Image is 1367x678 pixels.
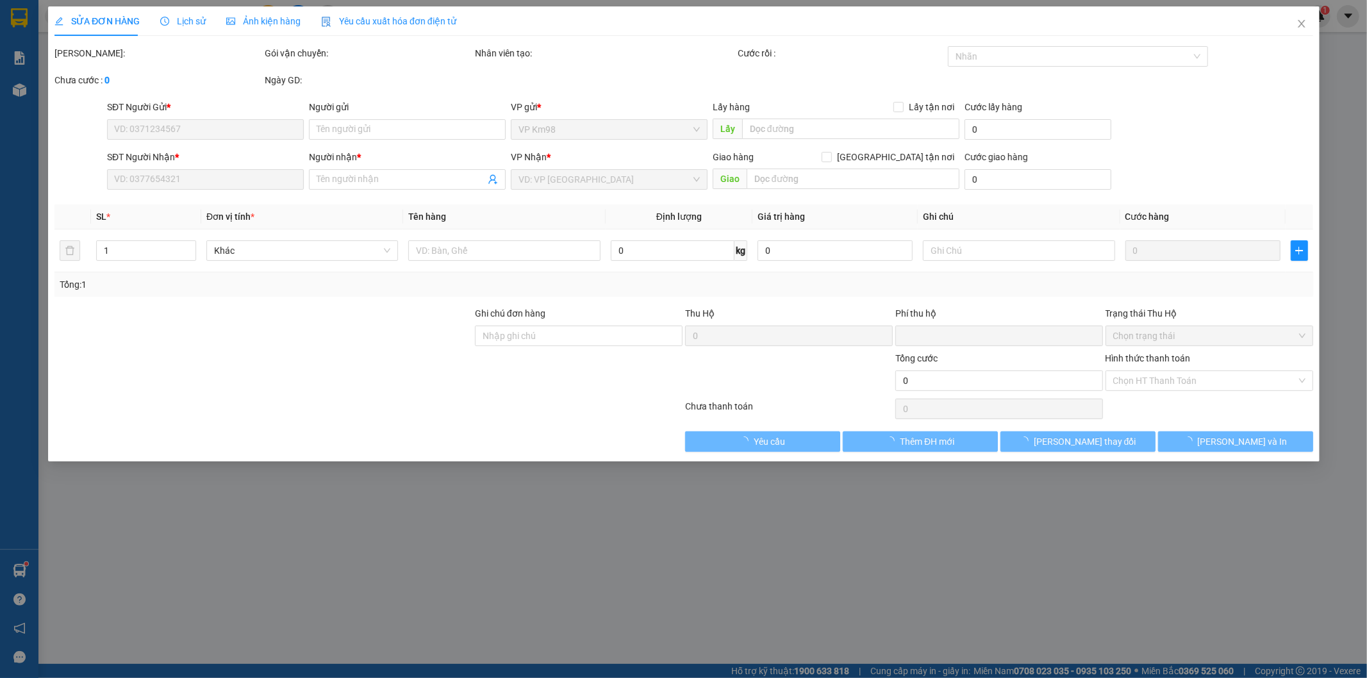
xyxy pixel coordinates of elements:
[475,326,683,346] input: Ghi chú đơn hàng
[965,152,1028,162] label: Cước giao hàng
[488,174,498,185] span: user-add
[1000,431,1155,452] button: [PERSON_NAME] thay đổi
[965,169,1111,190] input: Cước giao hàng
[226,16,301,26] span: Ảnh kiện hàng
[746,169,959,189] input: Dọc đường
[1290,240,1307,261] button: plus
[734,240,747,261] span: kg
[712,152,753,162] span: Giao hàng
[511,100,708,114] div: VP gửi
[656,211,702,222] span: Định lượng
[1283,6,1319,42] button: Close
[226,17,235,26] span: picture
[1113,326,1305,345] span: Chọn trạng thái
[321,16,456,26] span: Yêu cầu xuất hóa đơn điện tử
[923,240,1114,261] input: Ghi Chú
[684,399,894,422] div: Chưa thanh toán
[918,204,1120,229] th: Ghi chú
[54,16,140,26] span: SỬA ĐƠN HÀNG
[965,119,1111,140] input: Cước lấy hàng
[842,431,997,452] button: Thêm ĐH mới
[265,73,472,87] div: Ngày GD:
[475,308,545,318] label: Ghi chú đơn hàng
[1125,211,1169,222] span: Cước hàng
[160,17,169,26] span: clock-circle
[754,434,785,449] span: Yêu cầu
[1291,245,1307,256] span: plus
[965,102,1022,112] label: Cước lấy hàng
[712,169,746,189] span: Giao
[1105,306,1313,320] div: Trạng thái Thu Hộ
[511,152,547,162] span: VP Nhận
[886,436,900,445] span: loading
[1183,436,1197,445] span: loading
[740,436,754,445] span: loading
[54,73,262,87] div: Chưa cước :
[214,241,390,260] span: Khác
[1157,431,1313,452] button: [PERSON_NAME] và In
[206,211,254,222] span: Đơn vị tính
[104,75,110,85] b: 0
[741,119,959,139] input: Dọc đường
[96,211,106,222] span: SL
[475,46,735,60] div: Nhân viên tạo:
[60,277,527,292] div: Tổng: 1
[321,17,331,27] img: icon
[712,119,741,139] span: Lấy
[1197,434,1287,449] span: [PERSON_NAME] và In
[737,46,945,60] div: Cước rồi :
[408,211,446,222] span: Tên hàng
[107,100,304,114] div: SĐT Người Gửi
[1296,19,1306,29] span: close
[1125,240,1280,261] input: 0
[904,100,959,114] span: Lấy tận nơi
[684,308,714,318] span: Thu Hộ
[685,431,840,452] button: Yêu cầu
[54,17,63,26] span: edit
[107,150,304,164] div: SĐT Người Nhận
[265,46,472,60] div: Gói vận chuyển:
[60,240,80,261] button: delete
[712,102,749,112] span: Lấy hàng
[309,100,506,114] div: Người gửi
[895,353,937,363] span: Tổng cước
[408,240,600,261] input: VD: Bàn, Ghế
[1020,436,1034,445] span: loading
[758,211,805,222] span: Giá trị hàng
[54,46,262,60] div: [PERSON_NAME]:
[309,150,506,164] div: Người nhận
[900,434,954,449] span: Thêm ĐH mới
[160,16,206,26] span: Lịch sử
[1105,353,1190,363] label: Hình thức thanh toán
[518,120,700,139] span: VP Km98
[1034,434,1136,449] span: [PERSON_NAME] thay đổi
[895,306,1102,326] div: Phí thu hộ
[832,150,959,164] span: [GEOGRAPHIC_DATA] tận nơi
